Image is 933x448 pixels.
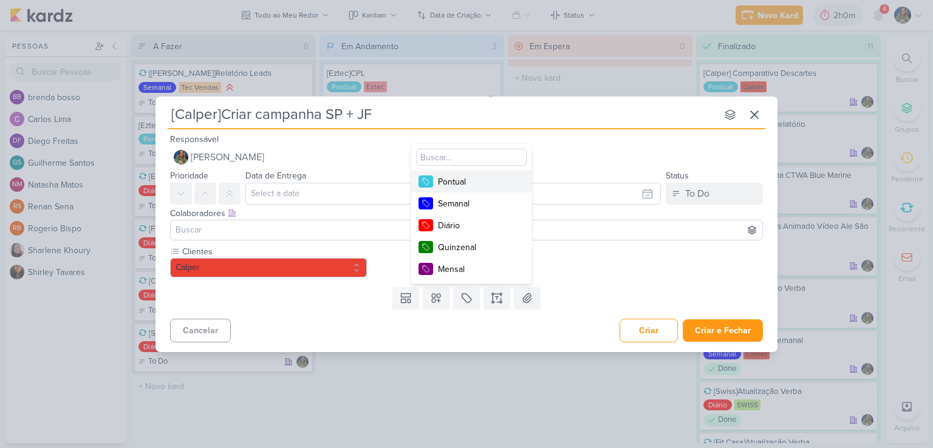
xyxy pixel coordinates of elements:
[438,219,517,232] div: Diário
[411,192,531,214] button: Semanal
[170,258,367,277] button: Calper
[170,319,231,342] button: Cancelar
[170,171,208,181] label: Prioridade
[666,171,689,181] label: Status
[683,319,763,342] button: Criar e Fechar
[170,207,763,220] div: Colaboradores
[438,175,517,188] div: Pontual
[438,197,517,210] div: Semanal
[416,149,527,166] input: Buscar...
[411,171,531,192] button: Pontual
[245,183,661,205] input: Select a date
[170,134,219,144] label: Responsável
[411,258,531,280] button: Mensal
[685,186,709,201] div: To Do
[170,146,763,168] button: [PERSON_NAME]
[181,245,367,258] label: Clientes
[174,150,188,165] img: Isabella Gutierres
[411,236,531,258] button: Quinzenal
[666,183,763,205] button: To Do
[191,150,264,165] span: [PERSON_NAME]
[173,223,760,237] input: Buscar
[245,171,306,181] label: Data de Entrega
[168,104,717,126] input: Kard Sem Título
[411,214,531,236] button: Diário
[620,319,678,342] button: Criar
[438,241,517,254] div: Quinzenal
[438,263,517,276] div: Mensal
